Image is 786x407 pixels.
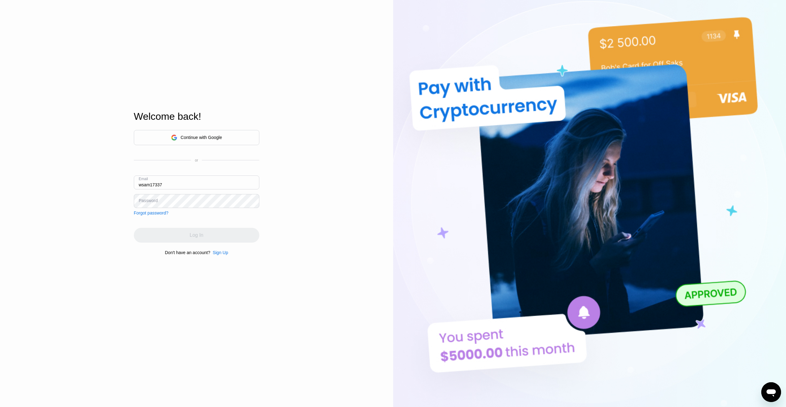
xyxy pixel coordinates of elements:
[195,158,198,162] div: or
[210,250,228,255] div: Sign Up
[134,111,259,122] div: Welcome back!
[134,210,168,215] div: Forgot password?
[165,250,210,255] div: Don't have an account?
[134,130,259,145] div: Continue with Google
[139,198,158,203] div: Password
[139,177,148,181] div: Email
[761,382,781,402] iframe: Кнопка запуска окна обмена сообщениями
[213,250,228,255] div: Sign Up
[181,135,222,140] div: Continue with Google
